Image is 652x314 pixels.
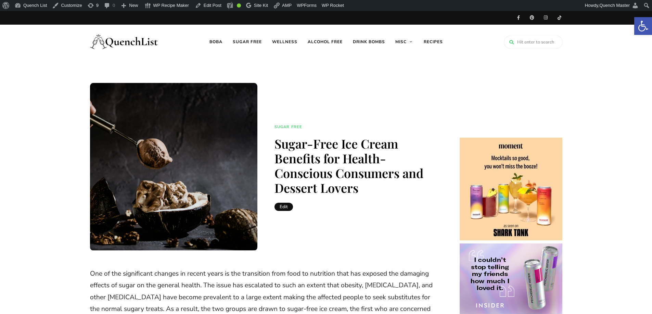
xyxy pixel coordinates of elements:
a: Recipes [419,25,448,59]
img: cshow.php [460,138,562,240]
a: Facebook [512,11,525,25]
span: Quench Master [599,3,630,8]
input: Hit enter to search [504,36,562,49]
a: Alcohol free [303,25,348,59]
a: Misc [390,25,419,59]
img: Quench List [90,28,158,55]
a: Pinterest [525,11,539,25]
a: Instagram [539,11,553,25]
a: Wellness [267,25,303,59]
h1: Sugar-Free Ice Cream Benefits for Health-Conscious Consumers and Dessert Lovers [274,136,439,196]
a: Boba [204,25,228,59]
img: person holding spoon and bowl with ice cream [90,83,258,251]
a: Sugar free [228,25,267,59]
span: Site Kit [254,3,268,8]
a: Sugar free [274,124,302,130]
a: Drink Bombs [348,25,390,59]
a: Edit [274,203,293,211]
a: TikTok [553,11,566,25]
div: Good [237,3,241,8]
